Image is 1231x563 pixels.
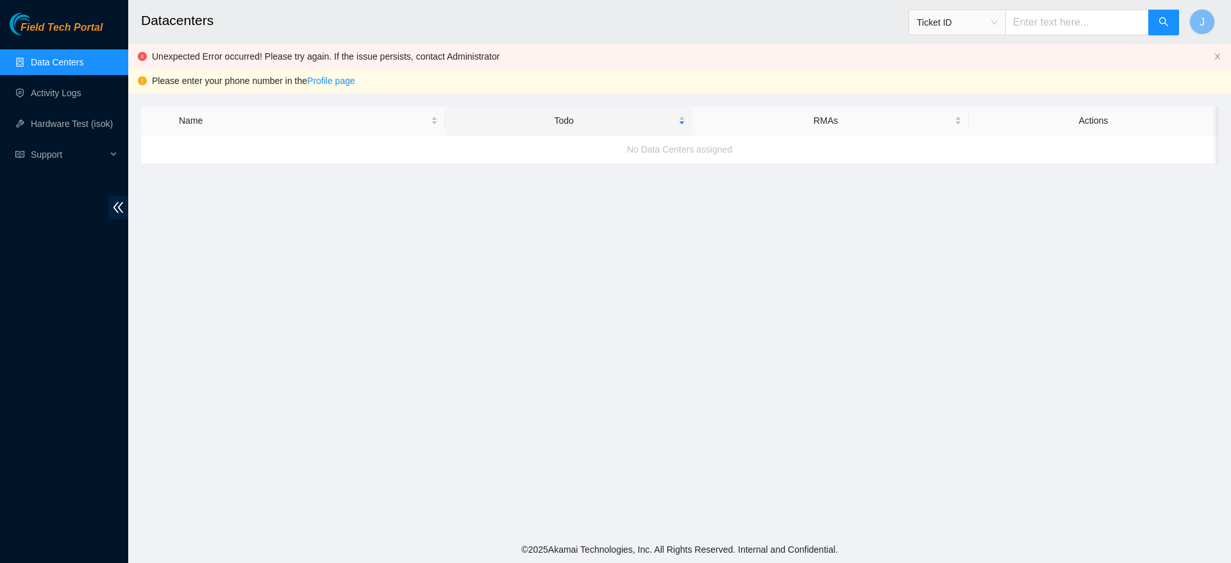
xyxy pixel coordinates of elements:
[31,142,106,167] span: Support
[152,74,1221,88] div: Please enter your phone number in the
[10,23,103,40] a: Akamai TechnologiesField Tech Portal
[138,76,147,85] span: exclamation-circle
[128,536,1231,563] footer: © 2025 Akamai Technologies, Inc. All Rights Reserved. Internal and Confidential.
[1214,53,1221,61] button: close
[1159,17,1169,29] span: search
[1005,10,1149,35] input: Enter text here...
[108,196,128,219] span: double-left
[969,106,1218,135] th: Actions
[1214,53,1221,60] span: close
[15,150,24,159] span: read
[1189,9,1215,35] button: J
[307,76,355,86] a: Profile page
[31,88,81,98] a: Activity Logs
[21,22,103,34] span: Field Tech Portal
[141,132,1218,167] div: No Data Centers assigned
[31,57,83,67] a: Data Centers
[917,13,998,32] span: Ticket ID
[152,49,1209,63] div: Unexpected Error occurred! Please try again. If the issue persists, contact Administrator
[1148,10,1179,35] button: search
[1200,14,1205,30] span: J
[138,52,147,61] span: close-circle
[31,119,113,129] a: Hardware Test (isok)
[10,13,65,35] img: Akamai Technologies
